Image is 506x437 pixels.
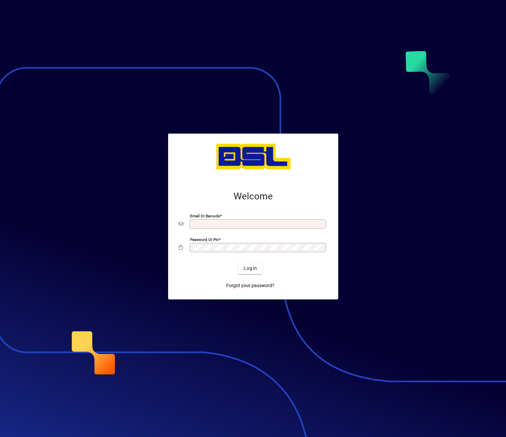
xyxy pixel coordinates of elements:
[244,265,257,272] span: Login
[226,282,274,289] span: Forgot your password?
[224,279,277,291] a: Forgot your password?
[179,191,328,202] h2: Welcome
[190,214,220,218] mat-label: Email or Barcode
[238,262,262,274] button: Login
[190,237,219,242] mat-label: Password or Pin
